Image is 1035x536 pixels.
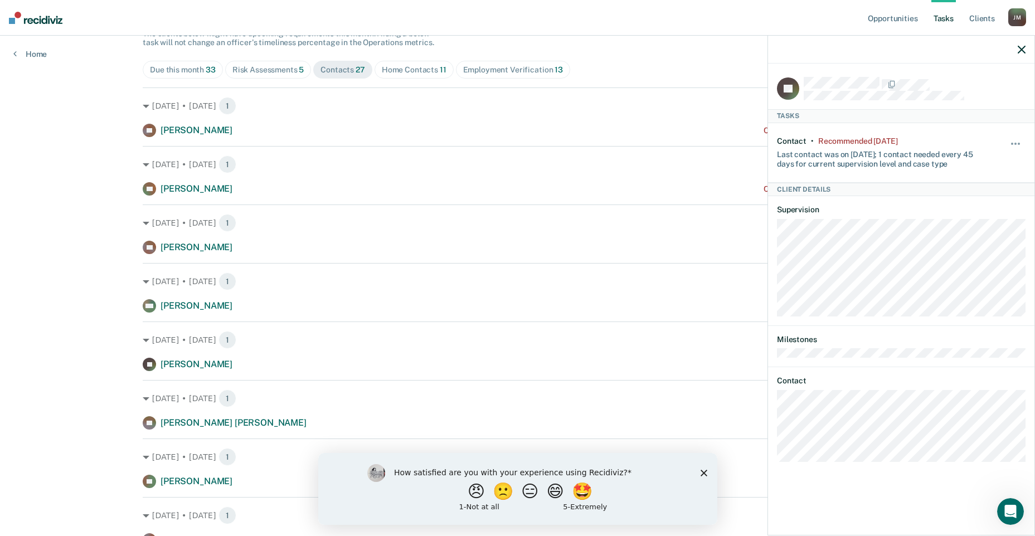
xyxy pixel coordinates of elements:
[143,448,892,466] div: [DATE] • [DATE]
[997,498,1024,525] iframe: Intercom live chat
[555,65,563,74] span: 13
[218,389,236,407] span: 1
[318,453,717,525] iframe: Survey by Kim from Recidiviz
[232,65,304,75] div: Risk Assessments
[463,65,563,75] div: Employment Verification
[382,65,446,75] div: Home Contacts
[1008,8,1026,26] div: J M
[356,65,365,74] span: 27
[143,272,892,290] div: [DATE] • [DATE]
[320,65,365,75] div: Contacts
[143,506,892,524] div: [DATE] • [DATE]
[218,155,236,173] span: 1
[143,331,892,349] div: [DATE] • [DATE]
[206,65,216,74] span: 33
[764,184,892,194] div: Contact recommended a month ago
[299,65,304,74] span: 5
[143,29,434,47] span: The clients below might have upcoming requirements this month. Hiding a below task will not chang...
[440,65,446,74] span: 11
[218,448,236,466] span: 1
[143,389,892,407] div: [DATE] • [DATE]
[218,506,236,524] span: 1
[143,214,892,232] div: [DATE] • [DATE]
[150,65,216,75] div: Due this month
[768,183,1034,196] div: Client Details
[218,331,236,349] span: 1
[161,476,232,486] span: [PERSON_NAME]
[161,125,232,135] span: [PERSON_NAME]
[13,49,47,59] a: Home
[811,137,814,146] div: •
[777,376,1026,386] dt: Contact
[764,126,892,135] div: Contact recommended a month ago
[777,205,1026,215] dt: Supervision
[161,359,232,369] span: [PERSON_NAME]
[161,242,232,252] span: [PERSON_NAME]
[161,300,232,311] span: [PERSON_NAME]
[218,97,236,115] span: 1
[768,109,1034,123] div: Tasks
[143,155,892,173] div: [DATE] • [DATE]
[777,145,984,169] div: Last contact was on [DATE]; 1 contact needed every 45 days for current supervision level and case...
[218,214,236,232] span: 1
[161,183,232,194] span: [PERSON_NAME]
[777,335,1026,344] dt: Milestones
[218,272,236,290] span: 1
[161,417,307,428] span: [PERSON_NAME] [PERSON_NAME]
[143,97,892,115] div: [DATE] • [DATE]
[818,137,897,146] div: Recommended 8 days ago
[777,137,806,146] div: Contact
[9,12,62,24] img: Recidiviz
